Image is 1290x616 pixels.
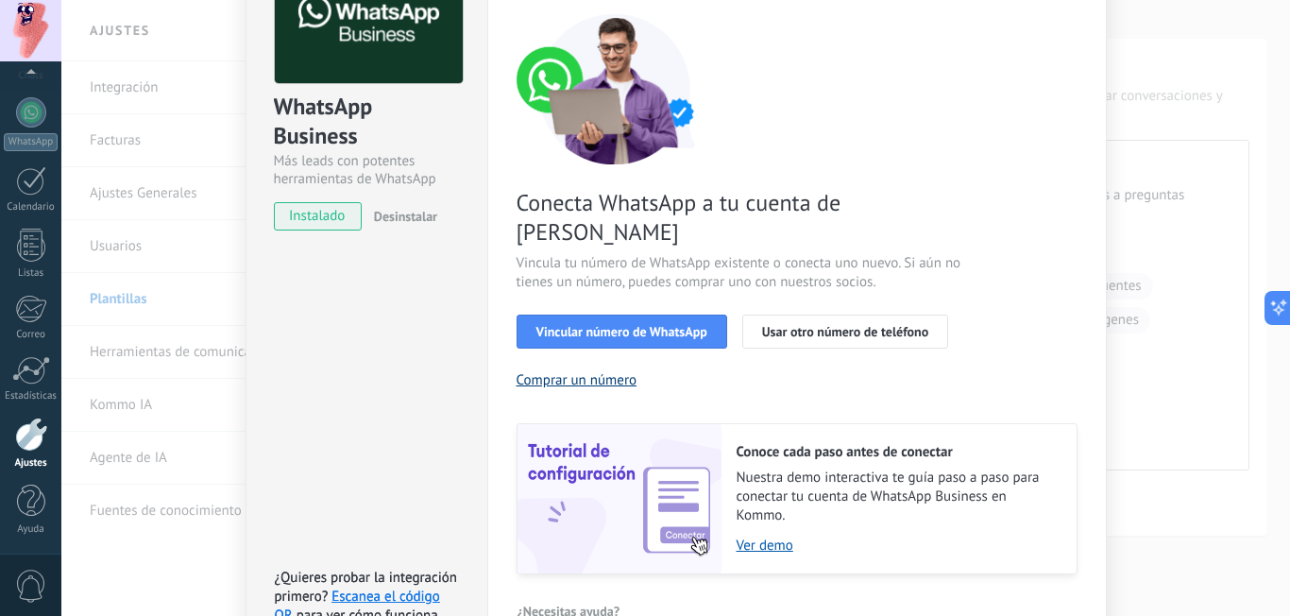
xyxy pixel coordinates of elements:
[275,569,458,606] span: ¿Quieres probar la integración primero?
[4,457,59,470] div: Ajustes
[4,267,59,280] div: Listas
[4,329,59,341] div: Correo
[374,208,437,225] span: Desinstalar
[517,13,715,164] img: connect number
[517,188,966,247] span: Conecta WhatsApp a tu cuenta de [PERSON_NAME]
[737,443,1058,461] h2: Conoce cada paso antes de conectar
[4,201,59,214] div: Calendario
[366,202,437,231] button: Desinstalar
[517,371,637,389] button: Comprar un número
[275,202,361,231] span: instalado
[274,152,460,188] div: Más leads con potentes herramientas de WhatsApp
[4,523,59,536] div: Ayuda
[4,133,58,151] div: WhatsApp
[517,315,727,349] button: Vincular número de WhatsApp
[517,254,966,292] span: Vincula tu número de WhatsApp existente o conecta uno nuevo. Si aún no tienes un número, puedes c...
[274,92,460,152] div: WhatsApp Business
[742,315,948,349] button: Usar otro número de teléfono
[4,390,59,402] div: Estadísticas
[737,469,1058,525] span: Nuestra demo interactiva te guía paso a paso para conectar tu cuenta de WhatsApp Business en Kommo.
[737,537,1058,555] a: Ver demo
[762,325,928,338] span: Usar otro número de teléfono
[536,325,707,338] span: Vincular número de WhatsApp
